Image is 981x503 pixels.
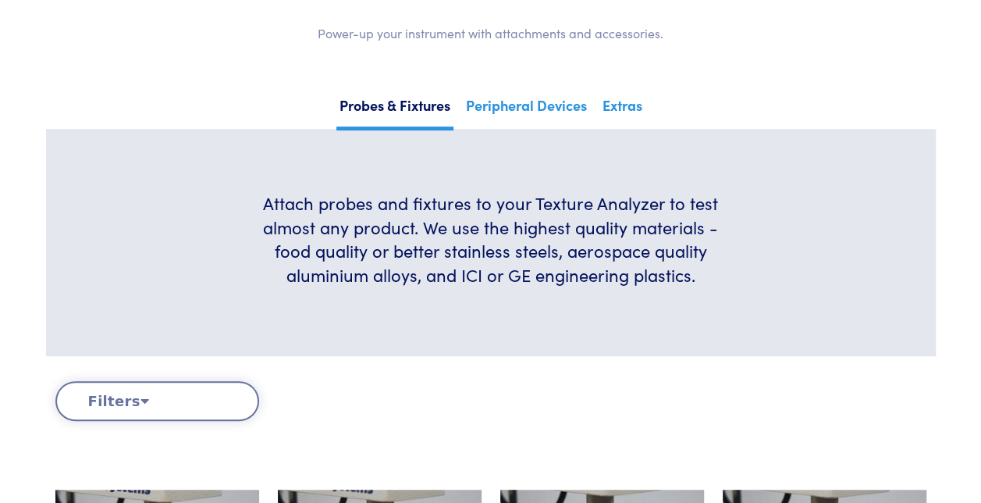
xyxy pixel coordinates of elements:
[55,381,259,421] button: Filters
[245,191,736,287] h6: Attach probes and fixtures to your Texture Analyzer to test almost any product. We use the highes...
[93,23,889,44] p: Power-up your instrument with attachments and accessories.
[463,92,590,127] a: Peripheral Devices
[336,92,453,130] a: Probes & Fixtures
[599,92,645,127] a: Extras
